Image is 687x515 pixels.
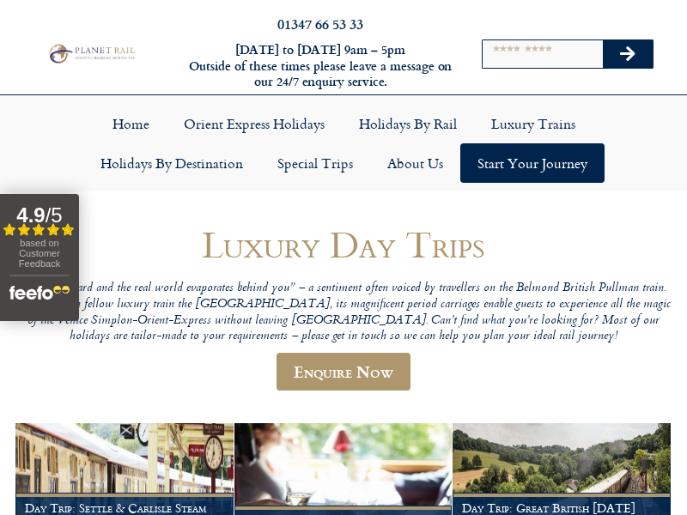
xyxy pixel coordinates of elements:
a: Start your Journey [460,143,605,183]
p: “Step on board and the real world evaporates behind you” – a sentiment often voiced by travellers... [15,281,672,345]
h1: Luxury Day Trips [15,224,672,264]
nav: Menu [9,104,678,183]
a: About Us [370,143,460,183]
a: 01347 66 53 33 [277,14,363,33]
img: Planet Rail Train Holidays Logo [46,42,137,64]
a: Home [95,104,167,143]
a: Holidays by Destination [83,143,260,183]
a: Holidays by Rail [342,104,474,143]
a: Enquire Now [277,353,410,391]
button: Search [603,40,653,68]
a: Orient Express Holidays [167,104,342,143]
a: Luxury Trains [474,104,593,143]
h6: [DATE] to [DATE] 9am – 5pm Outside of these times please leave a message on our 24/7 enquiry serv... [187,42,453,90]
a: Special Trips [260,143,370,183]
